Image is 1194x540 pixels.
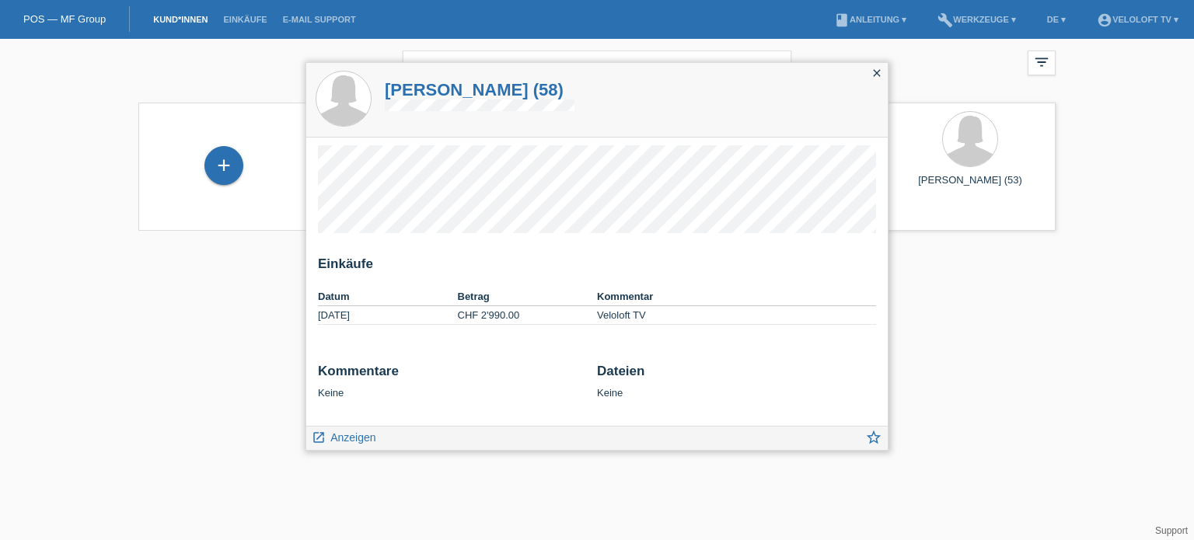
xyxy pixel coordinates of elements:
i: close [765,59,784,78]
a: bookAnleitung ▾ [826,15,914,24]
h2: Kommentare [318,364,585,387]
a: star_border [865,430,882,450]
td: [DATE] [318,306,458,325]
a: E-Mail Support [275,15,364,24]
i: close [871,67,883,79]
th: Datum [318,287,458,306]
a: Einkäufe [215,15,274,24]
i: account_circle [1097,12,1112,28]
span: Anzeigen [330,431,375,444]
th: Betrag [458,287,598,306]
h2: Dateien [597,364,876,387]
h2: Einkäufe [318,256,876,280]
th: Kommentar [597,287,876,306]
a: Kund*innen [145,15,215,24]
div: Keine [597,364,876,399]
div: [PERSON_NAME] (53) [897,174,1043,199]
i: star_border [865,429,882,446]
i: build [937,12,953,28]
i: book [834,12,850,28]
td: CHF 2'990.00 [458,306,598,325]
i: launch [312,430,326,444]
td: Veloloft TV [597,306,876,325]
i: filter_list [1033,54,1050,71]
a: account_circleVeloLoft TV ▾ [1089,15,1186,24]
a: launch Anzeigen [312,427,376,446]
a: POS — MF Group [23,13,106,25]
div: Keine [318,364,585,399]
input: Suche... [403,51,791,87]
a: DE ▾ [1039,15,1074,24]
a: [PERSON_NAME] (58) [385,80,574,99]
a: buildWerkzeuge ▾ [930,15,1024,24]
a: Support [1155,525,1188,536]
div: Kund*in hinzufügen [205,152,243,179]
